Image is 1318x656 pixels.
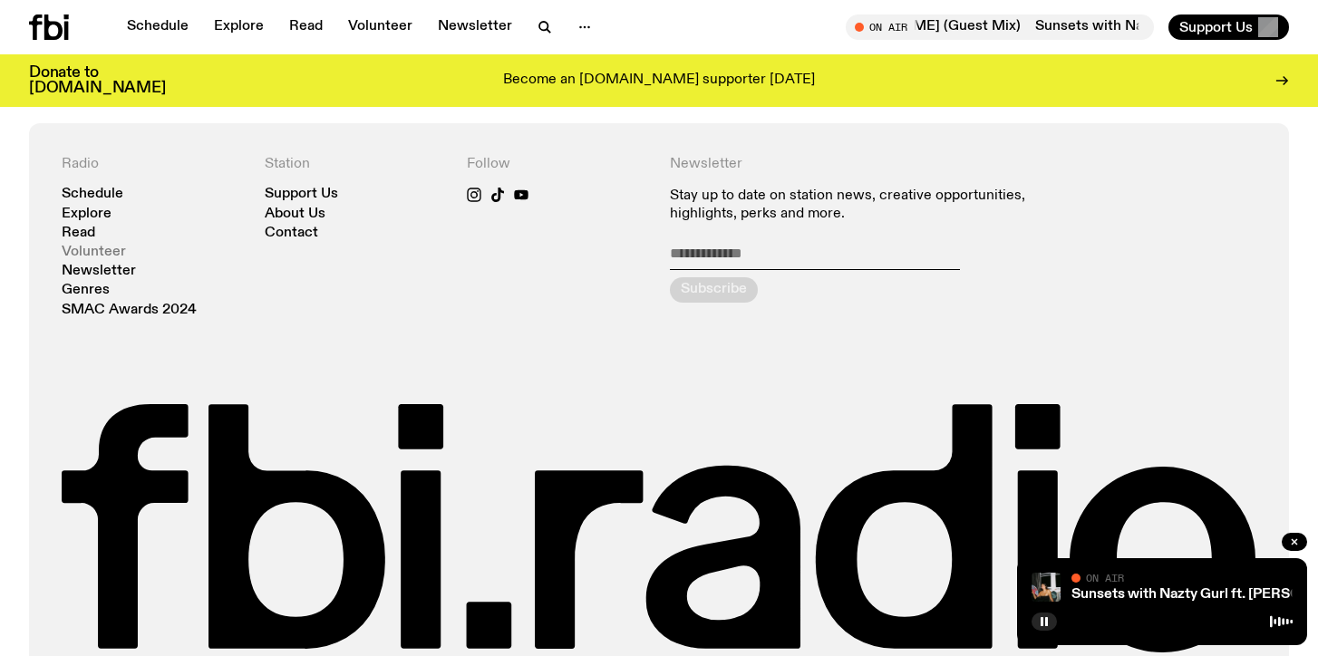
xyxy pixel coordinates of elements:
a: Schedule [62,188,123,201]
span: Support Us [1179,19,1253,35]
a: Explore [203,14,275,40]
p: Become an [DOMAIN_NAME] supporter [DATE] [503,72,815,89]
h4: Newsletter [670,156,1053,173]
h4: Radio [62,156,243,173]
a: Support Us [265,188,338,201]
a: Contact [265,227,318,240]
a: SMAC Awards 2024 [62,304,197,317]
button: Support Us [1168,14,1289,40]
a: About Us [265,207,325,221]
h4: Follow [467,156,648,173]
p: Stay up to date on station news, creative opportunities, highlights, perks and more. [670,188,1053,222]
a: Schedule [116,14,199,40]
a: Read [62,227,95,240]
a: Newsletter [62,265,136,278]
button: Subscribe [670,277,758,303]
button: On AirSunsets with Nazty Gurl ft. [PERSON_NAME] (Guest Mix)Sunsets with Nazty Gurl ft. [PERSON_NA... [846,14,1154,40]
a: Explore [62,207,111,221]
a: Volunteer [337,14,423,40]
a: Read [278,14,334,40]
span: On Air [1086,572,1124,584]
a: Volunteer [62,246,126,259]
h3: Donate to [DOMAIN_NAME] [29,65,166,96]
h4: Station [265,156,446,173]
a: Genres [62,284,110,297]
a: Newsletter [427,14,523,40]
